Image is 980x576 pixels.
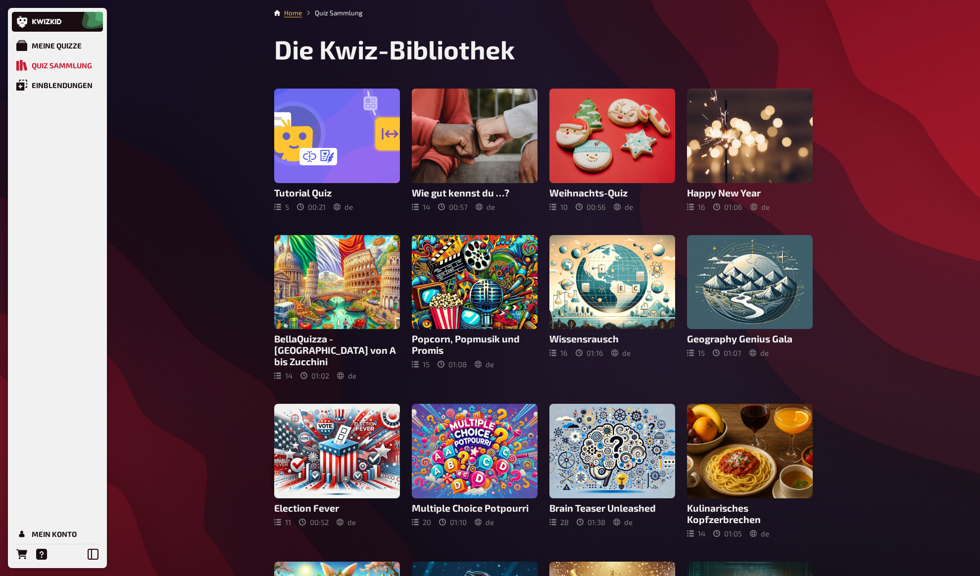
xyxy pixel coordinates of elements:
[611,348,631,357] div: de
[32,81,93,90] div: Einblendungen
[299,518,329,527] div: 00 : 52
[284,8,302,18] li: Home
[438,202,468,211] div: 00 : 57
[750,202,770,211] div: de
[475,360,494,369] div: de
[274,333,400,367] h3: BellaQuizza - [GEOGRAPHIC_DATA] von A bis Zucchini
[412,360,430,369] div: 15
[750,529,769,538] div: de
[12,75,103,95] a: Einblendungen
[412,202,430,211] div: 14
[412,333,538,356] h3: Popcorn, Popmusik und Promis
[749,348,769,357] div: de
[549,235,675,381] a: Wissensrausch1601:16de
[713,529,742,538] div: 01 : 05
[549,502,675,514] h3: Brain Teaser Unleashed
[32,41,82,50] div: Meine Quizze
[32,529,77,538] div: Mein Konto
[274,187,400,198] h3: Tutorial Quiz
[274,202,289,211] div: 5
[687,235,813,381] a: Geography Genius Gala1501:07de
[302,8,363,18] li: Quiz Sammlung
[614,202,633,211] div: de
[687,502,813,525] h3: Kulinarisches Kopfzerbrechen
[687,89,813,211] a: Happy New Year1601:06de
[549,348,568,357] div: 16
[300,371,329,380] div: 01 : 02
[687,529,705,538] div: 14
[687,202,705,211] div: 16
[284,9,302,17] a: Home
[274,518,291,527] div: 11
[576,348,603,357] div: 01 : 16
[12,544,32,564] a: Bestellungen
[274,235,400,381] a: BellaQuizza - [GEOGRAPHIC_DATA] von A bis Zucchini1401:02de
[337,518,356,527] div: de
[687,404,813,538] a: Kulinarisches Kopfzerbrechen1401:05de
[687,348,705,357] div: 15
[274,34,813,65] h1: Die Kwiz-Bibliothek
[297,202,326,211] div: 00 : 21
[274,371,293,380] div: 14
[274,404,400,538] a: Election Fever1100:52de
[549,404,675,538] a: Brain Teaser Unleashed2801:38de
[412,89,538,211] a: Wie gut kennst du …?1400:57de
[439,518,467,527] div: 01 : 10
[12,55,103,75] a: Quiz Sammlung
[32,61,92,70] div: Quiz Sammlung
[687,333,813,344] h3: Geography Genius Gala
[412,187,538,198] h3: Wie gut kennst du …?
[412,235,538,381] a: Popcorn, Popmusik und Promis1501:08de
[475,518,494,527] div: de
[476,202,495,211] div: de
[576,202,606,211] div: 00 : 56
[274,89,400,211] a: Tutorial Quiz500:21de
[687,187,813,198] h3: Happy New Year
[274,502,400,514] h3: Election Fever
[412,404,538,538] a: Multiple Choice Potpourri2001:10de
[438,360,467,369] div: 01 : 08
[549,187,675,198] h3: Weihnachts-Quiz
[577,518,605,527] div: 01 : 38
[412,518,431,527] div: 20
[337,371,356,380] div: de
[549,333,675,344] h3: Wissensrausch
[613,518,633,527] div: de
[713,348,741,357] div: 01 : 07
[713,202,742,211] div: 01 : 06
[12,36,103,55] a: Meine Quizze
[334,202,353,211] div: de
[549,202,568,211] div: 10
[412,502,538,514] h3: Multiple Choice Potpourri
[549,89,675,211] a: Weihnachts-Quiz1000:56de
[32,544,51,564] a: Hilfe
[549,518,569,527] div: 28
[12,524,103,544] a: Mein Konto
